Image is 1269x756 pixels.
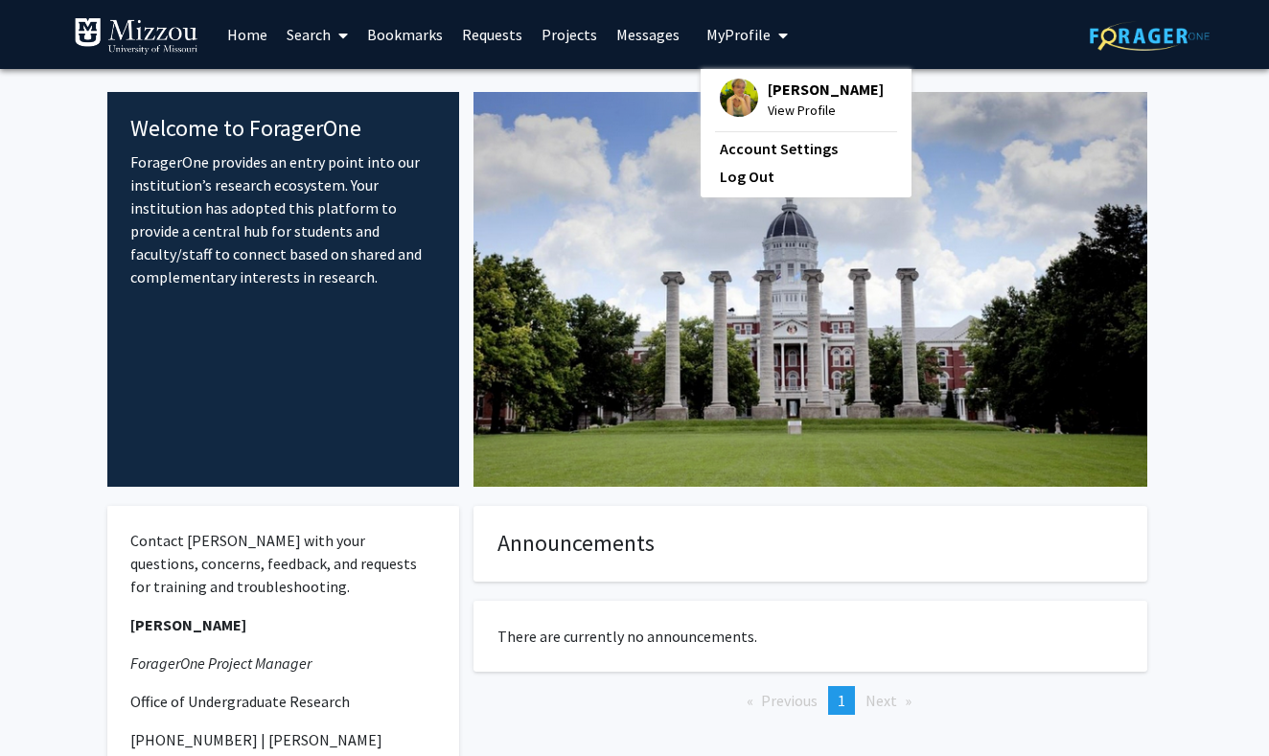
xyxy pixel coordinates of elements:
iframe: Chat [14,670,81,742]
span: View Profile [768,100,884,121]
p: Contact [PERSON_NAME] with your questions, concerns, feedback, and requests for training and trou... [130,529,436,598]
a: Bookmarks [358,1,452,68]
a: Log Out [720,165,892,188]
span: Previous [761,691,818,710]
a: Search [277,1,358,68]
img: Profile Picture [720,79,758,117]
p: ForagerOne provides an entry point into our institution’s research ecosystem. Your institution ha... [130,150,436,288]
strong: [PERSON_NAME] [130,615,246,634]
div: Profile Picture[PERSON_NAME]View Profile [720,79,884,121]
a: Projects [532,1,607,68]
img: ForagerOne Logo [1090,21,1210,51]
img: University of Missouri Logo [74,17,198,56]
span: My Profile [706,25,771,44]
a: Messages [607,1,689,68]
a: Account Settings [720,137,892,160]
img: Cover Image [473,92,1147,487]
span: [PERSON_NAME] [768,79,884,100]
p: There are currently no announcements. [497,625,1123,648]
a: Home [218,1,277,68]
a: Requests [452,1,532,68]
p: Office of Undergraduate Research [130,690,436,713]
h4: Welcome to ForagerOne [130,115,436,143]
span: Next [865,691,897,710]
h4: Announcements [497,530,1123,558]
em: ForagerOne Project Manager [130,653,311,673]
ul: Pagination [473,686,1147,715]
span: 1 [838,691,845,710]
